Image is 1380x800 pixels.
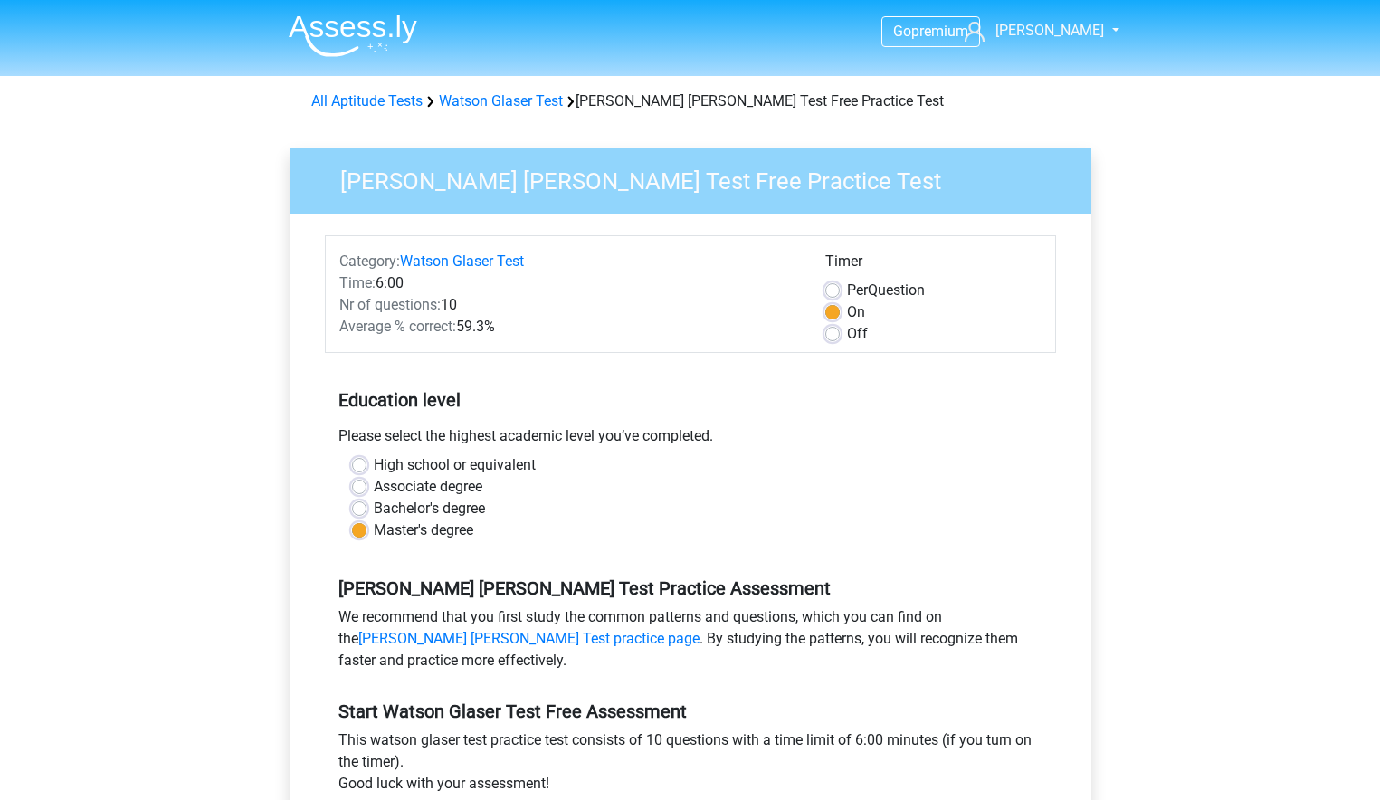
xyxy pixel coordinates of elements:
span: Average % correct: [339,318,456,335]
div: 59.3% [326,316,812,338]
a: All Aptitude Tests [311,92,423,110]
div: Please select the highest academic level you’ve completed. [325,425,1056,454]
a: Gopremium [882,19,979,43]
span: premium [911,23,968,40]
h5: Start Watson Glaser Test Free Assessment [338,700,1042,722]
a: Watson Glaser Test [439,92,563,110]
img: Assessly [289,14,417,57]
label: On [847,301,865,323]
span: Category: [339,252,400,270]
span: Go [893,23,911,40]
div: Timer [825,251,1042,280]
a: Watson Glaser Test [400,252,524,270]
h3: [PERSON_NAME] [PERSON_NAME] Test Free Practice Test [319,160,1078,195]
label: High school or equivalent [374,454,536,476]
label: Associate degree [374,476,482,498]
a: [PERSON_NAME] [PERSON_NAME] Test practice page [358,630,700,647]
h5: [PERSON_NAME] [PERSON_NAME] Test Practice Assessment [338,577,1042,599]
div: 6:00 [326,272,812,294]
span: Nr of questions: [339,296,441,313]
label: Question [847,280,925,301]
div: We recommend that you first study the common patterns and questions, which you can find on the . ... [325,606,1056,679]
label: Master's degree [374,519,473,541]
span: Per [847,281,868,299]
div: 10 [326,294,812,316]
div: [PERSON_NAME] [PERSON_NAME] Test Free Practice Test [304,90,1077,112]
label: Bachelor's degree [374,498,485,519]
label: Off [847,323,868,345]
span: Time: [339,274,376,291]
span: [PERSON_NAME] [995,22,1104,39]
h5: Education level [338,382,1042,418]
a: [PERSON_NAME] [957,20,1106,42]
